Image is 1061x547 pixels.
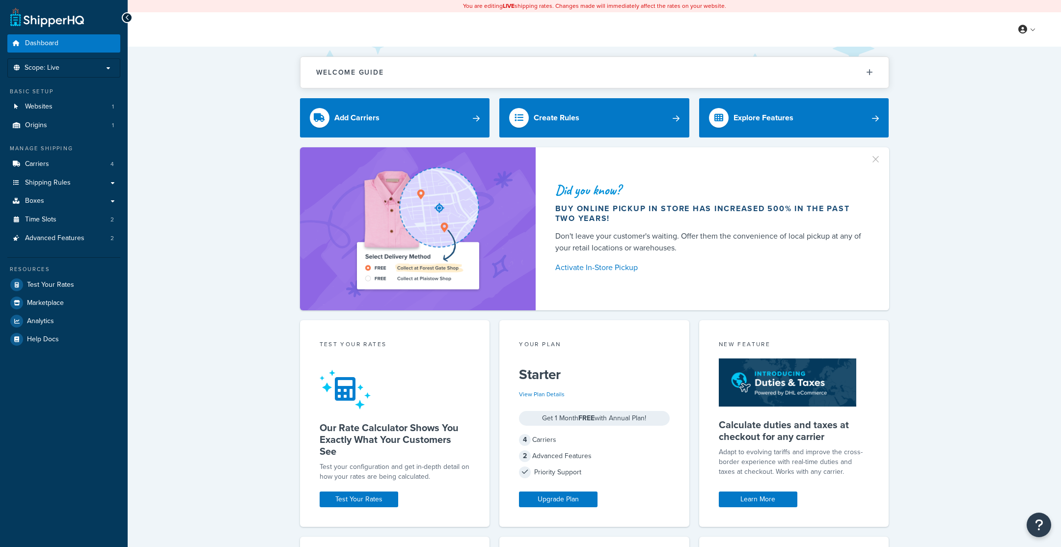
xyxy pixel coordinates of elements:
h5: Our Rate Calculator Shows You Exactly What Your Customers See [320,422,470,457]
a: Analytics [7,312,120,330]
div: Carriers [519,433,670,447]
span: 1 [112,121,114,130]
a: Create Rules [499,98,689,137]
a: Dashboard [7,34,120,53]
li: Time Slots [7,211,120,229]
li: Websites [7,98,120,116]
span: Websites [25,103,53,111]
span: Shipping Rules [25,179,71,187]
a: Help Docs [7,330,120,348]
span: 2 [110,216,114,224]
a: Explore Features [699,98,889,137]
a: Websites1 [7,98,120,116]
div: Test your configuration and get in-depth detail on how your rates are being calculated. [320,462,470,482]
span: Scope: Live [25,64,59,72]
button: Welcome Guide [300,57,889,88]
div: Advanced Features [519,449,670,463]
a: Activate In-Store Pickup [555,261,866,274]
span: Advanced Features [25,234,84,243]
div: Your Plan [519,340,670,351]
a: Shipping Rules [7,174,120,192]
span: Boxes [25,197,44,205]
a: Origins1 [7,116,120,135]
img: ad-shirt-map-b0359fc47e01cab431d101c4b569394f6a03f54285957d908178d52f29eb9668.png [329,162,507,296]
a: Learn More [719,492,797,507]
div: New Feature [719,340,870,351]
li: Origins [7,116,120,135]
div: Add Carriers [334,111,380,125]
span: Analytics [27,317,54,326]
div: Resources [7,265,120,273]
div: Manage Shipping [7,144,120,153]
a: Boxes [7,192,120,210]
span: 2 [519,450,531,462]
li: Advanced Features [7,229,120,247]
div: Test your rates [320,340,470,351]
div: Don't leave your customer's waiting. Offer them the convenience of local pickup at any of your re... [555,230,866,254]
span: Test Your Rates [27,281,74,289]
h5: Starter [519,367,670,383]
strong: FREE [578,413,595,423]
a: Add Carriers [300,98,490,137]
div: Buy online pickup in store has increased 500% in the past two years! [555,204,866,223]
div: Priority Support [519,465,670,479]
a: View Plan Details [519,390,565,399]
span: 1 [112,103,114,111]
div: Create Rules [534,111,579,125]
span: Time Slots [25,216,56,224]
h5: Calculate duties and taxes at checkout for any carrier [719,419,870,442]
div: Did you know? [555,183,866,197]
a: Time Slots2 [7,211,120,229]
p: Adapt to evolving tariffs and improve the cross-border experience with real-time duties and taxes... [719,447,870,477]
div: Basic Setup [7,87,120,96]
span: Origins [25,121,47,130]
span: Help Docs [27,335,59,344]
span: 2 [110,234,114,243]
div: Explore Features [734,111,793,125]
span: Marketplace [27,299,64,307]
li: Carriers [7,155,120,173]
span: 4 [519,434,531,446]
span: Dashboard [25,39,58,48]
a: Upgrade Plan [519,492,598,507]
span: Carriers [25,160,49,168]
b: LIVE [503,1,515,10]
a: Advanced Features2 [7,229,120,247]
a: Test Your Rates [7,276,120,294]
span: 4 [110,160,114,168]
div: Get 1 Month with Annual Plan! [519,411,670,426]
a: Test Your Rates [320,492,398,507]
h2: Welcome Guide [316,69,384,76]
a: Carriers4 [7,155,120,173]
button: Open Resource Center [1027,513,1051,537]
a: Marketplace [7,294,120,312]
